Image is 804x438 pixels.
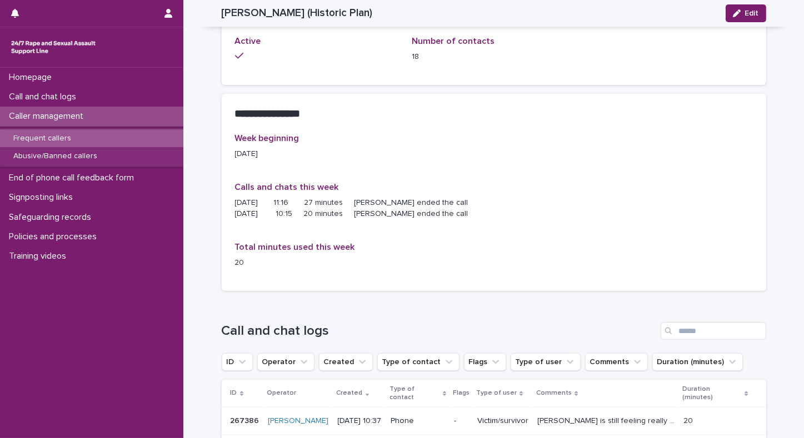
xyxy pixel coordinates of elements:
[477,416,528,426] p: Victim/survivor
[231,387,237,399] p: ID
[661,322,766,340] input: Search
[454,416,468,426] p: -
[235,257,399,269] p: 20
[235,37,261,46] span: Active
[235,148,399,160] p: [DATE]
[222,353,253,371] button: ID
[412,37,495,46] span: Number of contacts
[268,416,329,426] a: [PERSON_NAME]
[476,387,517,399] p: Type of user
[267,387,297,399] p: Operator
[235,197,753,220] p: [DATE] 11:16 27 minutes [PERSON_NAME] ended the call [DATE] 10:15 20 minutes [PERSON_NAME] ended ...
[726,4,766,22] button: Edit
[4,212,100,223] p: Safeguarding records
[222,407,766,435] tr: 267386267386 [PERSON_NAME] [DATE] 10:37Phone-Victim/survivor[PERSON_NAME] is still feeling really...
[4,173,143,183] p: End of phone call feedback form
[4,152,106,161] p: Abusive/Banned callers
[391,416,445,426] p: Phone
[257,353,314,371] button: Operator
[377,353,460,371] button: Type of contact
[4,251,75,261] p: Training videos
[4,111,92,122] p: Caller management
[4,134,80,143] p: Frequent callers
[222,323,656,339] h1: Call and chat logs
[231,414,262,426] p: 267386
[235,243,355,251] span: Total minutes used this week
[4,92,85,102] p: Call and chat logs
[337,387,363,399] p: Created
[682,383,742,404] p: Duration (minutes)
[4,231,106,242] p: Policies and processes
[389,383,440,404] p: Type of contact
[464,353,506,371] button: Flags
[453,387,470,399] p: Flags
[652,353,743,371] button: Duration (minutes)
[537,414,677,426] p: Michael is still feeling really triggered by the issues that he is having to manage at his Univer...
[4,192,82,203] p: Signposting links
[319,353,373,371] button: Created
[235,183,339,192] span: Calls and chats this week
[511,353,581,371] button: Type of user
[585,353,648,371] button: Comments
[4,72,61,83] p: Homepage
[536,387,572,399] p: Comments
[235,134,299,143] span: Week beginning
[222,7,373,19] h2: [PERSON_NAME] (Historic Plan)
[9,36,98,58] img: rhQMoQhaT3yELyF149Cw
[338,416,382,426] p: [DATE] 10:37
[412,51,576,63] p: 18
[683,414,695,426] p: 20
[745,9,759,17] span: Edit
